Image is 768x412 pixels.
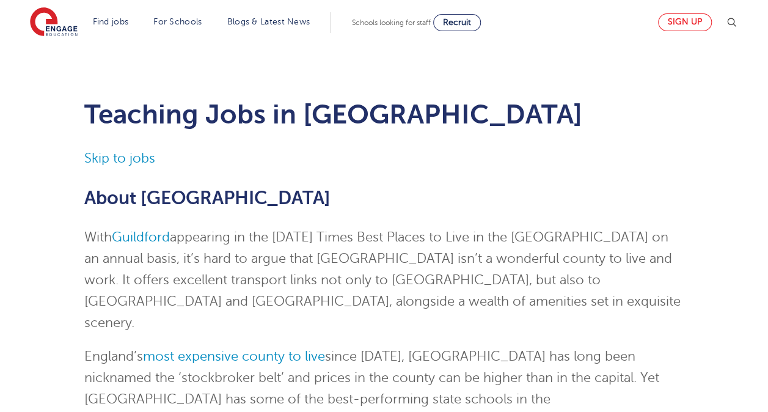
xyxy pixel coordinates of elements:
a: Guildford [112,230,170,245]
a: For Schools [153,17,202,26]
span: England’s [84,349,143,364]
span: appearing in the [DATE] Times Best Places to Live in the [GEOGRAPHIC_DATA] on an annual basis, it... [84,230,681,330]
a: Recruit [433,14,481,31]
span: With [84,230,112,245]
span: Recruit [443,18,471,27]
span: Schools looking for staff [352,18,431,27]
a: most expensive county to live [143,349,325,364]
a: Blogs & Latest News [227,17,310,26]
a: Sign up [658,13,712,31]
a: Find jobs [93,17,129,26]
span: About [GEOGRAPHIC_DATA] [84,188,331,208]
img: Engage Education [30,7,78,38]
a: Skip to jobs [84,151,155,166]
h1: Teaching Jobs in [GEOGRAPHIC_DATA] [84,99,684,130]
